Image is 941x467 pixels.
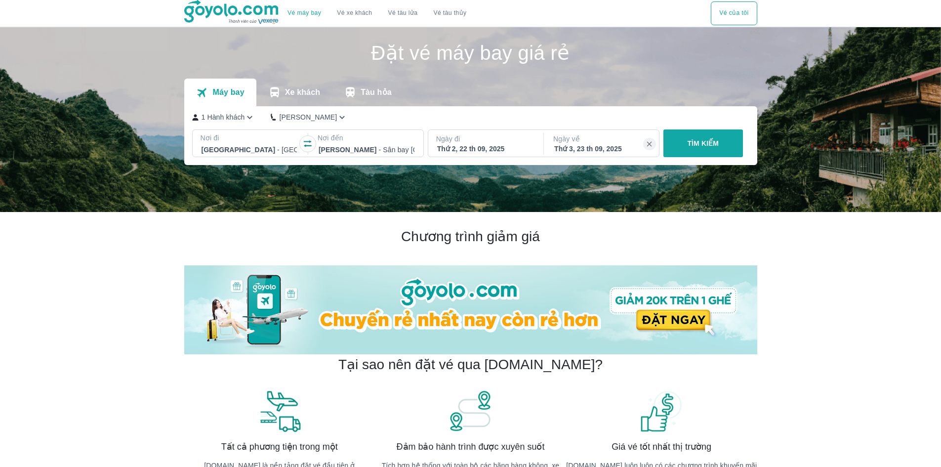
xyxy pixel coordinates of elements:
p: Ngày đi [436,134,534,144]
p: Ngày về [553,134,651,144]
button: TÌM KIẾM [663,129,743,157]
a: Vé xe khách [337,9,372,17]
div: choose transportation mode [711,1,757,25]
h1: Đặt vé máy bay giá rẻ [184,43,757,63]
div: transportation tabs [184,79,404,106]
img: banner [448,389,492,433]
p: Nơi đi [201,133,298,143]
button: Vé tàu thủy [425,1,474,25]
span: Tất cả phương tiện trong một [221,441,338,453]
img: banner [639,389,684,433]
span: Đảm bảo hành trình được xuyên suốt [397,441,545,453]
p: TÌM KIẾM [687,138,719,148]
p: Tàu hỏa [361,87,392,97]
p: Xe khách [285,87,320,97]
div: choose transportation mode [280,1,474,25]
a: Vé máy bay [287,9,321,17]
h2: Chương trình giảm giá [184,228,757,246]
div: Thứ 2, 22 th 09, 2025 [437,144,533,154]
p: Máy bay [212,87,244,97]
button: [PERSON_NAME] [271,112,347,123]
div: Thứ 3, 23 th 09, 2025 [554,144,650,154]
span: Giá vé tốt nhất thị trường [612,441,711,453]
button: 1 Hành khách [192,112,255,123]
h2: Tại sao nên đặt vé qua [DOMAIN_NAME]? [338,356,603,374]
p: Nơi đến [318,133,415,143]
img: banner [257,389,302,433]
a: Vé tàu lửa [380,1,426,25]
p: 1 Hành khách [202,112,245,122]
img: banner-home [184,265,757,354]
p: [PERSON_NAME] [279,112,337,122]
button: Vé của tôi [711,1,757,25]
